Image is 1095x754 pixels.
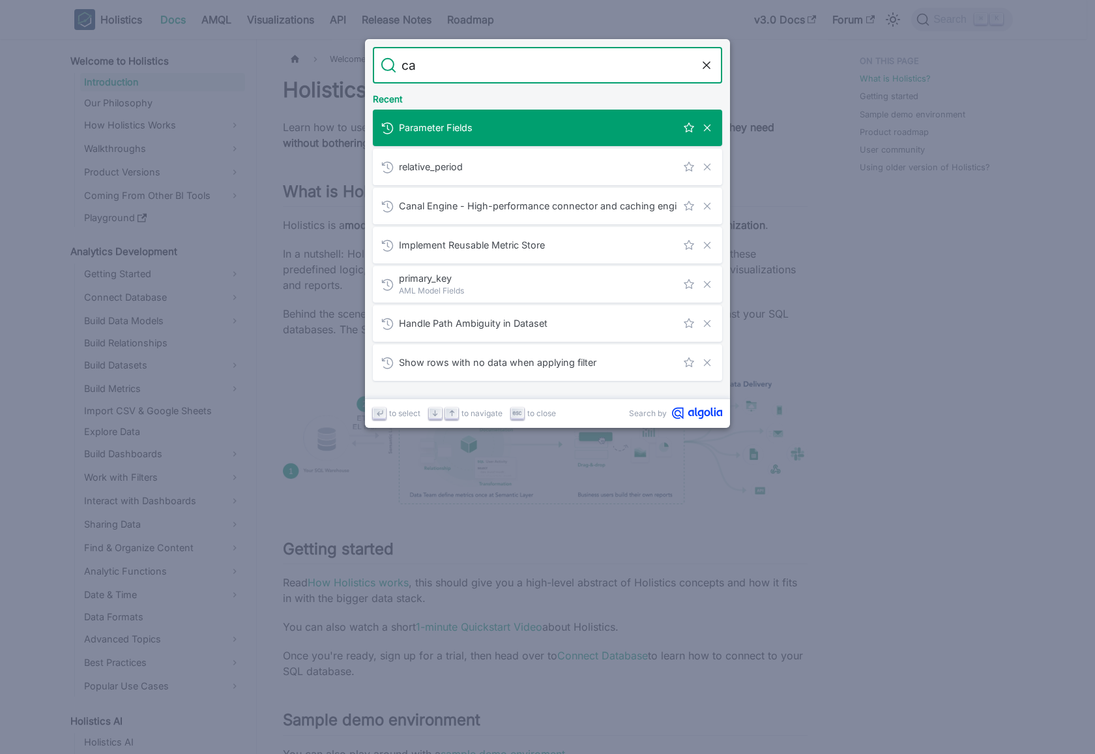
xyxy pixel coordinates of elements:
a: Handle Path Ambiguity in Dataset [373,305,722,342]
svg: Algolia [672,407,722,419]
span: Parameter Fields [399,121,677,134]
a: Search byAlgolia [629,407,722,419]
button: Clear the query [699,57,714,73]
input: Search docs [396,47,699,83]
button: Remove this search from history [700,316,714,331]
button: Save this search [682,277,696,292]
button: Remove this search from history [700,277,714,292]
button: Save this search [682,121,696,135]
svg: Enter key [375,408,385,418]
span: to close [527,407,556,419]
span: Canal Engine - High-performance connector and caching engine [399,200,677,212]
button: Save this search [682,160,696,174]
a: Implement Reusable Metric Store [373,227,722,264]
span: to select [389,407,420,419]
a: relative_period [373,149,722,185]
a: primary_keyAML Model Fields [373,266,722,303]
button: Remove this search from history [700,238,714,252]
a: Canal Engine - High-performance connector and caching engine [373,188,722,224]
a: Show rows with no data when applying filter [373,344,722,381]
svg: Arrow down [430,408,440,418]
span: Implement Reusable Metric Store [399,239,677,251]
span: Search by [629,407,667,419]
span: primary_key [399,272,677,284]
button: Remove this search from history [700,121,714,135]
button: Save this search [682,199,696,213]
span: AML Model Fields [399,284,677,297]
button: Remove this search from history [700,355,714,370]
svg: Escape key [512,408,522,418]
span: Show rows with no data when applying filter [399,356,677,369]
button: Save this search [682,355,696,370]
svg: Arrow up [447,408,457,418]
button: Save this search [682,316,696,331]
button: Remove this search from history [700,199,714,213]
a: Parameter Fields [373,110,722,146]
button: Save this search [682,238,696,252]
span: relative_period [399,160,677,173]
span: to navigate [461,407,503,419]
div: Recent [370,83,725,110]
button: Remove this search from history [700,160,714,174]
span: Handle Path Ambiguity in Dataset [399,317,677,329]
